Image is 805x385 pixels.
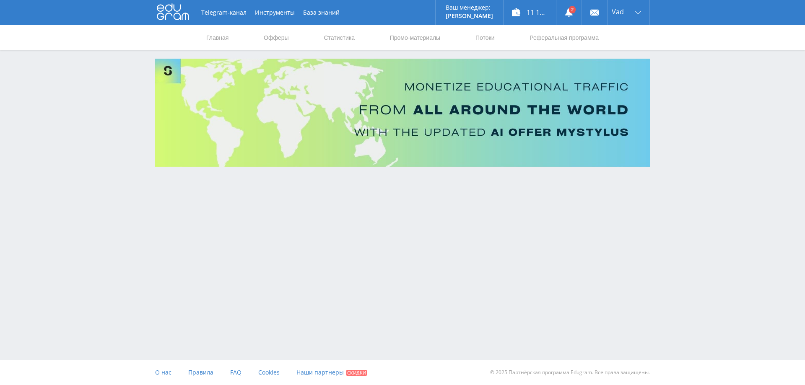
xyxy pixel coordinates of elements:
img: Banner [155,59,650,167]
a: FAQ [230,360,241,385]
a: О нас [155,360,171,385]
span: О нас [155,368,171,376]
a: Cookies [258,360,280,385]
a: Реферальная программа [529,25,600,50]
a: Офферы [263,25,290,50]
span: Наши партнеры [296,368,344,376]
a: Правила [188,360,213,385]
span: Скидки [346,370,367,376]
p: [PERSON_NAME] [446,13,493,19]
span: FAQ [230,368,241,376]
span: Правила [188,368,213,376]
a: Потоки [475,25,496,50]
a: Главная [205,25,229,50]
a: Промо-материалы [389,25,441,50]
div: © 2025 Партнёрская программа Edugram. Все права защищены. [407,360,650,385]
a: Наши партнеры Скидки [296,360,367,385]
a: Статистика [323,25,356,50]
p: Ваш менеджер: [446,4,493,11]
span: Vad [612,8,624,15]
span: Cookies [258,368,280,376]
